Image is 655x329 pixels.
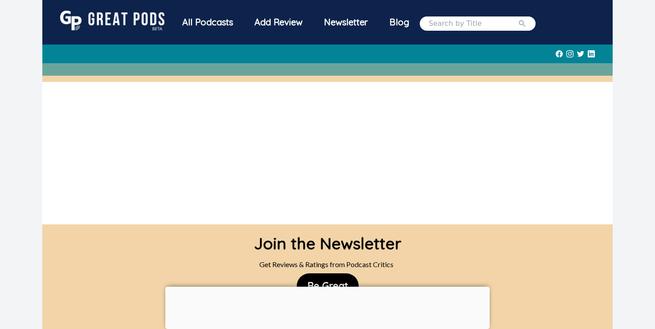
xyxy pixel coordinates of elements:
[297,273,359,299] button: Be Great
[313,11,379,34] div: Newsletter
[254,224,401,256] div: Join the Newsletter
[313,11,379,36] a: Newsletter
[172,11,244,34] div: All Podcasts
[165,287,490,327] iframe: Advertisement
[172,11,244,36] a: All Podcasts
[244,11,313,34] a: Add Review
[254,256,401,273] div: Get Reviews & Ratings from Podcast Critics
[379,11,420,34] a: Blog
[429,18,518,29] input: Search by Title
[60,11,164,30] img: GreatPods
